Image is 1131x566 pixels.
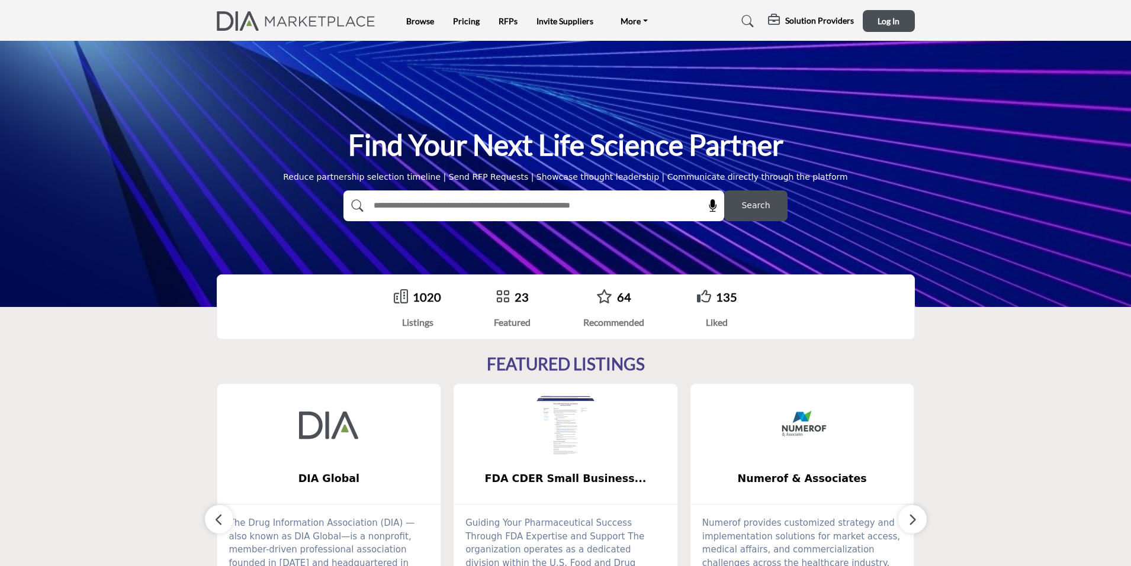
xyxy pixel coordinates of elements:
img: Site Logo [217,11,382,31]
span: Log In [878,16,899,26]
a: Numerof & Associates [690,463,914,494]
span: Numerof & Associates [708,471,897,486]
a: 1020 [413,290,441,304]
div: Liked [697,315,737,329]
h2: FEATURED LISTINGS [487,354,645,374]
button: Search [724,190,788,221]
a: RFPs [499,16,518,26]
a: Go to Recommended [596,289,612,305]
h5: Solution Providers [785,15,854,26]
a: Pricing [453,16,480,26]
b: FDA CDER Small Business and Industry Assistance (SBIA) [471,463,660,494]
a: Go to Featured [496,289,510,305]
a: 135 [716,290,737,304]
div: Featured [494,315,531,329]
i: Go to Liked [697,289,711,303]
a: Search [730,12,762,31]
b: DIA Global [235,463,423,494]
div: Reduce partnership selection timeline | Send RFP Requests | Showcase thought leadership | Communi... [283,171,848,183]
a: Invite Suppliers [536,16,593,26]
a: More [612,13,656,30]
h1: Find Your Next Life Science Partner [348,127,783,163]
button: Log In [863,10,915,32]
div: Recommended [583,315,644,329]
a: Browse [406,16,434,26]
a: 23 [515,290,529,304]
img: FDA CDER Small Business and Industry Assistance (SBIA) [536,396,595,455]
img: Numerof & Associates [773,396,832,455]
a: 64 [617,290,631,304]
div: Listings [394,315,441,329]
a: FDA CDER Small Business... [454,463,677,494]
span: FDA CDER Small Business... [471,471,660,486]
a: DIA Global [217,463,441,494]
div: Solution Providers [768,14,854,28]
span: DIA Global [235,471,423,486]
img: DIA Global [299,396,358,455]
span: Search [741,199,770,212]
b: Numerof & Associates [708,463,897,494]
